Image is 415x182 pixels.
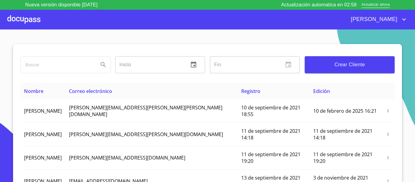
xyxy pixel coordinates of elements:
span: [PERSON_NAME] [24,154,62,161]
span: [PERSON_NAME] [346,15,400,24]
button: Search [96,57,111,72]
span: 11 de septiembre de 2021 14:18 [313,128,372,141]
span: 11 de septiembre de 2021 19:20 [241,151,300,164]
span: [PERSON_NAME][EMAIL_ADDRESS][DOMAIN_NAME] [69,154,185,161]
span: Edición [313,88,330,94]
span: Actualizar ahora [362,2,390,8]
p: Actualización automatica en 02:58 [281,1,357,9]
span: Crear Cliente [310,60,390,69]
span: 10 de septiembre de 2021 18:55 [241,104,300,118]
input: search [21,57,94,73]
span: [PERSON_NAME][EMAIL_ADDRESS][PERSON_NAME][PERSON_NAME][DOMAIN_NAME] [69,104,222,118]
span: Registro [241,88,260,94]
span: 11 de septiembre de 2021 14:18 [241,128,300,141]
p: Nueva versión disponible [DATE] [25,1,98,9]
span: Correo electrónico [69,88,112,94]
span: [PERSON_NAME][EMAIL_ADDRESS][PERSON_NAME][DOMAIN_NAME] [69,131,223,138]
span: 11 de septiembre de 2021 19:20 [313,151,372,164]
button: Crear Cliente [305,56,395,73]
span: 10 de febrero de 2025 16:21 [313,108,377,114]
button: account of current user [346,15,408,24]
span: Nombre [24,88,43,94]
span: [PERSON_NAME] [24,131,62,138]
span: [PERSON_NAME] [24,108,62,114]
